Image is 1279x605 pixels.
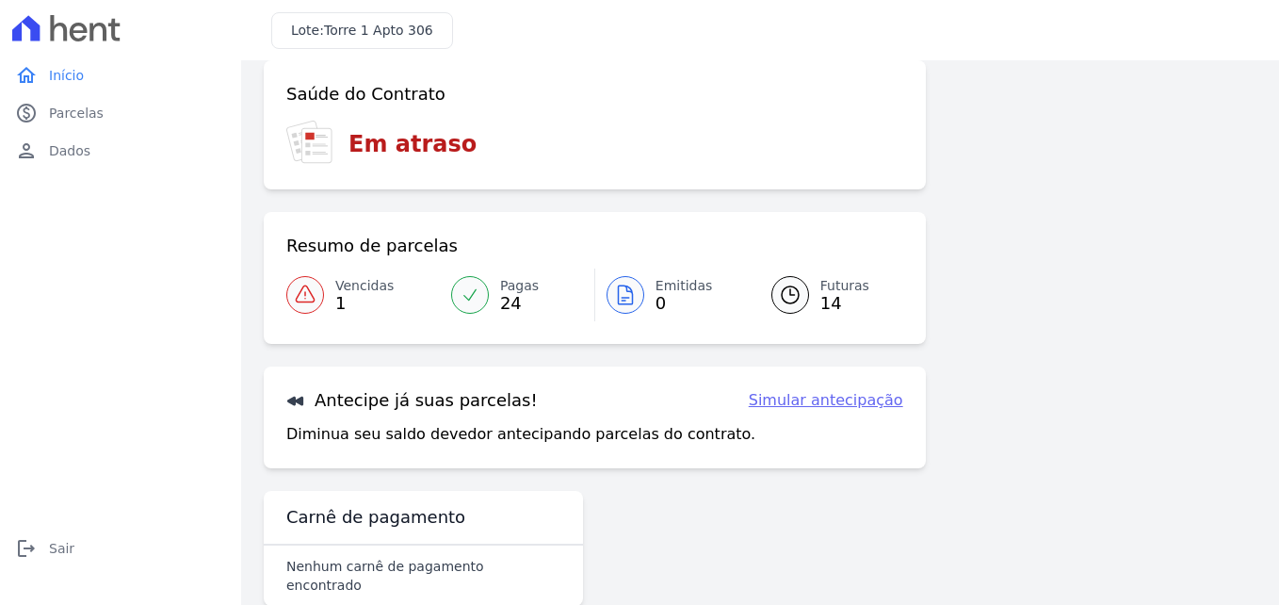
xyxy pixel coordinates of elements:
[820,276,869,296] span: Futuras
[49,104,104,123] span: Parcelas
[286,389,538,412] h3: Antecipe já suas parcelas!
[348,127,477,161] h3: Em atraso
[291,21,433,41] h3: Lote:
[286,423,755,446] p: Diminua seu saldo devedor antecipando parcelas do contrato.
[49,539,74,558] span: Sair
[8,94,234,132] a: paidParcelas
[500,296,539,311] span: 24
[286,269,440,321] a: Vencidas 1
[286,235,458,257] h3: Resumo de parcelas
[49,66,84,85] span: Início
[500,276,539,296] span: Pagas
[335,296,394,311] span: 1
[15,102,38,124] i: paid
[749,269,903,321] a: Futuras 14
[656,296,713,311] span: 0
[15,139,38,162] i: person
[440,269,594,321] a: Pagas 24
[656,276,713,296] span: Emitidas
[595,269,749,321] a: Emitidas 0
[8,132,234,170] a: personDados
[286,506,465,529] h3: Carnê de pagamento
[820,296,869,311] span: 14
[15,537,38,560] i: logout
[324,23,433,38] span: Torre 1 Apto 306
[286,83,445,106] h3: Saúde do Contrato
[749,389,903,412] a: Simular antecipação
[15,64,38,87] i: home
[8,57,234,94] a: homeInício
[335,276,394,296] span: Vencidas
[286,557,560,595] p: Nenhum carnê de pagamento encontrado
[8,530,234,567] a: logoutSair
[49,141,90,160] span: Dados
